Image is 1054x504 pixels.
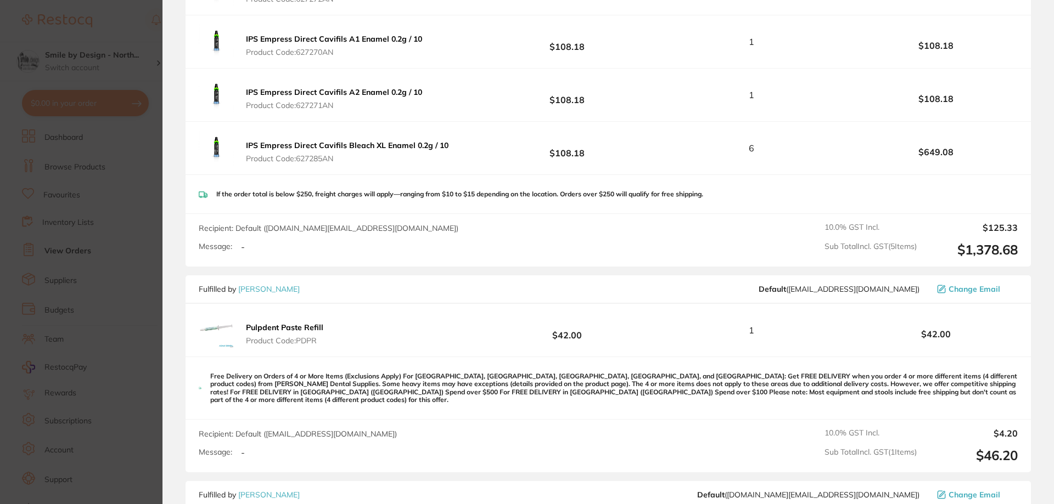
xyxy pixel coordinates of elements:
[241,448,245,457] p: -
[485,320,649,340] b: $42.00
[759,284,786,294] b: Default
[825,428,917,438] span: 10.0 % GST Incl.
[246,336,323,345] span: Product Code: PDPR
[246,48,422,56] span: Product Code: 627270AN
[934,490,1018,500] button: Change Email
[926,242,1018,258] output: $1,378.68
[246,322,323,332] b: Pulpdent Paste Refill
[926,428,1018,438] output: $4.20
[216,190,703,198] p: If the order total is below $250, freight charges will apply—ranging from $10 to $15 depending on...
[697,490,920,499] span: customer.care@henryschein.com.au
[825,223,917,233] span: 10.0 % GST Incl.
[246,140,448,150] b: IPS Empress Direct Cavifils Bleach XL Enamel 0.2g / 10
[199,285,300,293] p: Fulfilled by
[485,32,649,52] b: $108.18
[749,325,754,335] span: 1
[934,284,1018,294] button: Change Email
[749,90,754,100] span: 1
[697,490,725,500] b: Default
[949,490,1000,499] span: Change Email
[485,138,649,158] b: $108.18
[825,242,917,258] span: Sub Total Incl. GST ( 5 Items)
[210,372,1018,404] p: Free Delivery on Orders of 4 or More Items (Exclusions Apply) For [GEOGRAPHIC_DATA], [GEOGRAPHIC_...
[854,329,1018,339] b: $42.00
[926,448,1018,463] output: $46.20
[199,490,300,499] p: Fulfilled by
[246,87,422,97] b: IPS Empress Direct Cavifils A2 Enamel 0.2g / 10
[759,285,920,293] span: save@adamdental.com.au
[854,147,1018,157] b: $649.08
[238,490,300,500] a: [PERSON_NAME]
[199,24,234,59] img: ZXFoaXloaQ
[238,284,300,294] a: [PERSON_NAME]
[243,87,425,110] button: IPS Empress Direct Cavifils A2 Enamel 0.2g / 10 Product Code:627271AN
[241,242,245,252] p: -
[246,101,422,110] span: Product Code: 627271AN
[926,223,1018,233] output: $125.33
[246,154,448,163] span: Product Code: 627285AN
[199,242,232,251] label: Message:
[243,322,327,346] button: Pulpdent Paste Refill Product Code:PDPR
[485,85,649,105] b: $108.18
[749,37,754,47] span: 1
[749,143,754,153] span: 6
[199,223,458,233] span: Recipient: Default ( [DOMAIN_NAME][EMAIL_ADDRESS][DOMAIN_NAME] )
[243,34,425,57] button: IPS Empress Direct Cavifils A1 Enamel 0.2g / 10 Product Code:627270AN
[199,77,234,112] img: MnhtYmNkeg
[199,448,232,457] label: Message:
[854,41,1018,50] b: $108.18
[949,285,1000,293] span: Change Email
[246,34,422,44] b: IPS Empress Direct Cavifils A1 Enamel 0.2g / 10
[243,140,452,163] button: IPS Empress Direct Cavifils Bleach XL Enamel 0.2g / 10 Product Code:627285AN
[199,313,234,348] img: ZzFtMHNmNA
[199,429,397,439] span: Recipient: Default ( [EMAIL_ADDRESS][DOMAIN_NAME] )
[199,131,234,166] img: dWl3ejViNg
[854,94,1018,104] b: $108.18
[825,448,917,463] span: Sub Total Incl. GST ( 1 Items)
